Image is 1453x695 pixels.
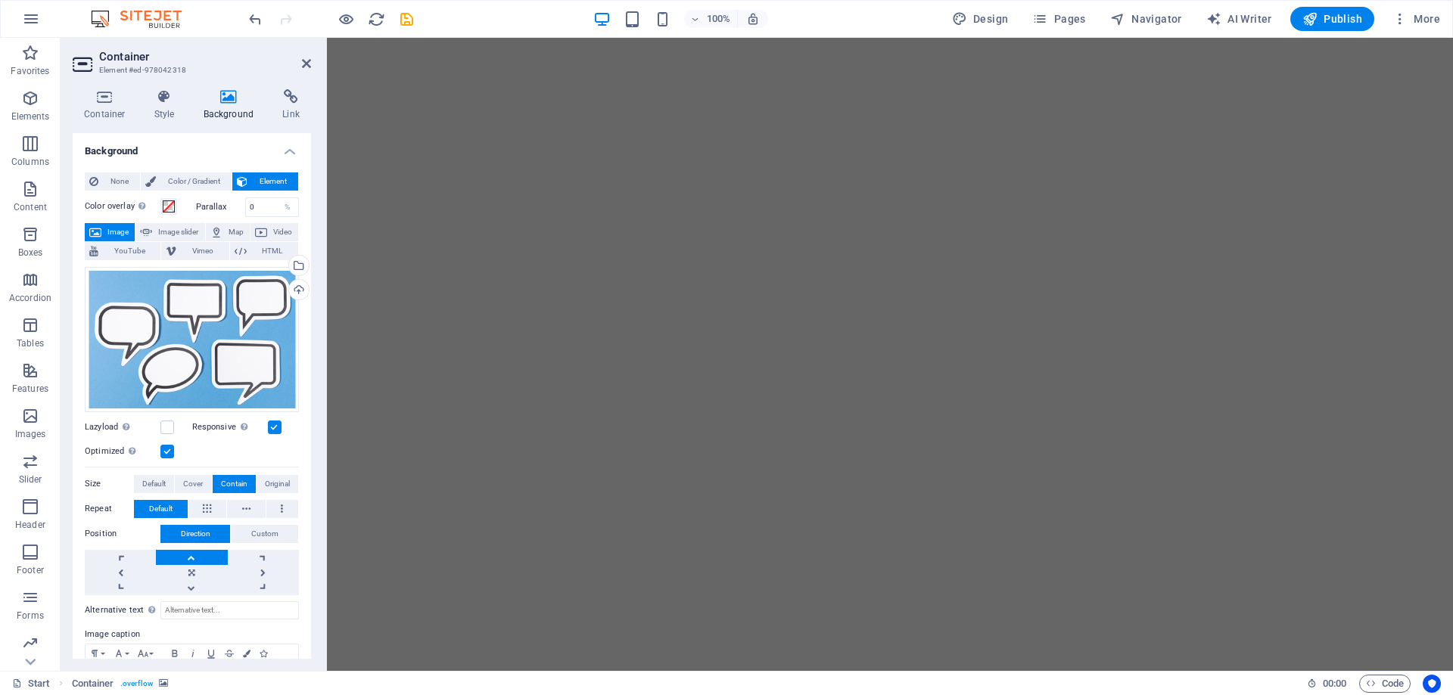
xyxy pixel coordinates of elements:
div: % [277,198,298,216]
input: Alternative text... [160,601,299,619]
span: Navigator [1110,11,1182,26]
img: Editor Logo [87,10,201,28]
p: Features [12,383,48,395]
p: Images [15,428,46,440]
button: Element [232,172,298,191]
h4: Link [271,89,311,121]
button: Bold (Ctrl+B) [166,644,184,662]
p: Tables [17,337,44,349]
span: Video [272,223,294,241]
span: YouTube [103,242,156,260]
button: save [397,10,415,28]
h4: Background [73,133,311,160]
button: Code [1359,675,1411,693]
h6: Session time [1307,675,1347,693]
label: Position [85,525,160,543]
button: Direction [160,525,230,543]
span: Vimeo [181,242,224,260]
button: Color / Gradient [141,172,232,191]
p: Boxes [18,247,43,259]
span: Default [142,475,166,493]
label: Optimized [85,442,160,461]
label: Parallax [196,203,245,211]
button: Image slider [135,223,204,241]
button: Icons [255,644,272,662]
button: Design [946,7,1015,31]
button: HTML [230,242,298,260]
span: Image slider [157,223,200,241]
p: Columns [11,156,49,168]
span: None [103,172,135,191]
div: set-of-blank-speech-bubble-isolated-on-blue-backgr-2025-02-20-23-50-32-utc-asflWlZiS40NqUXnZOypPw... [85,267,299,412]
span: Design [952,11,1009,26]
button: Font Size [134,644,158,662]
h4: Background [192,89,272,121]
button: reload [367,10,385,28]
span: More [1392,11,1440,26]
button: Video [250,223,298,241]
button: Map [206,223,250,241]
button: Pages [1026,7,1091,31]
p: Header [15,519,45,531]
button: Strikethrough [220,644,238,662]
button: 100% [684,10,738,28]
a: Click to cancel selection. Double-click to open Pages [12,675,50,693]
p: Favorites [11,65,49,77]
span: Pages [1032,11,1085,26]
span: Color / Gradient [160,172,227,191]
button: Navigator [1104,7,1188,31]
label: Size [85,475,134,493]
i: Save (Ctrl+S) [398,11,415,28]
span: Publish [1302,11,1362,26]
span: : [1333,678,1336,689]
button: Default [134,475,174,493]
span: Element [252,172,294,191]
i: Reload page [368,11,385,28]
span: . overflow [120,675,154,693]
span: 00 00 [1323,675,1346,693]
button: Original [257,475,298,493]
button: undo [246,10,264,28]
h6: 100% [707,10,731,28]
button: AI Writer [1200,7,1278,31]
button: None [85,172,140,191]
button: Underline (Ctrl+U) [202,644,220,662]
p: Content [14,201,47,213]
label: Alternative text [85,601,160,619]
span: HTML [251,242,294,260]
i: This element contains a background [159,679,168,687]
button: Image [85,223,135,241]
button: Contain [213,475,256,493]
span: Direction [181,525,210,543]
h4: Container [73,89,143,121]
i: Undo: change_position (Ctrl+Z) [247,11,264,28]
button: Italic (Ctrl+I) [184,644,202,662]
button: Font Family [110,644,134,662]
div: Design (Ctrl+Alt+Y) [946,7,1015,31]
button: Vimeo [161,242,229,260]
button: Paragraph Format [86,644,110,662]
span: Custom [251,525,278,543]
p: Accordion [9,292,51,304]
button: Default [134,500,188,518]
label: Image caption [85,625,299,644]
p: Forms [17,610,44,622]
h2: Container [99,50,311,64]
span: Default [149,500,173,518]
label: Responsive [192,418,268,436]
label: Color overlay [85,197,160,216]
button: Custom [231,525,298,543]
span: Map [227,223,245,241]
span: Click to select. Double-click to edit [72,675,114,693]
label: Repeat [85,500,134,518]
label: Lazyload [85,418,160,436]
span: Code [1366,675,1404,693]
button: Colors [238,644,255,662]
span: Cover [183,475,203,493]
h4: Style [143,89,192,121]
h3: Element #ed-978042318 [99,64,281,77]
button: Usercentrics [1423,675,1441,693]
p: Slider [19,473,42,486]
button: Cover [175,475,211,493]
button: More [1386,7,1446,31]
